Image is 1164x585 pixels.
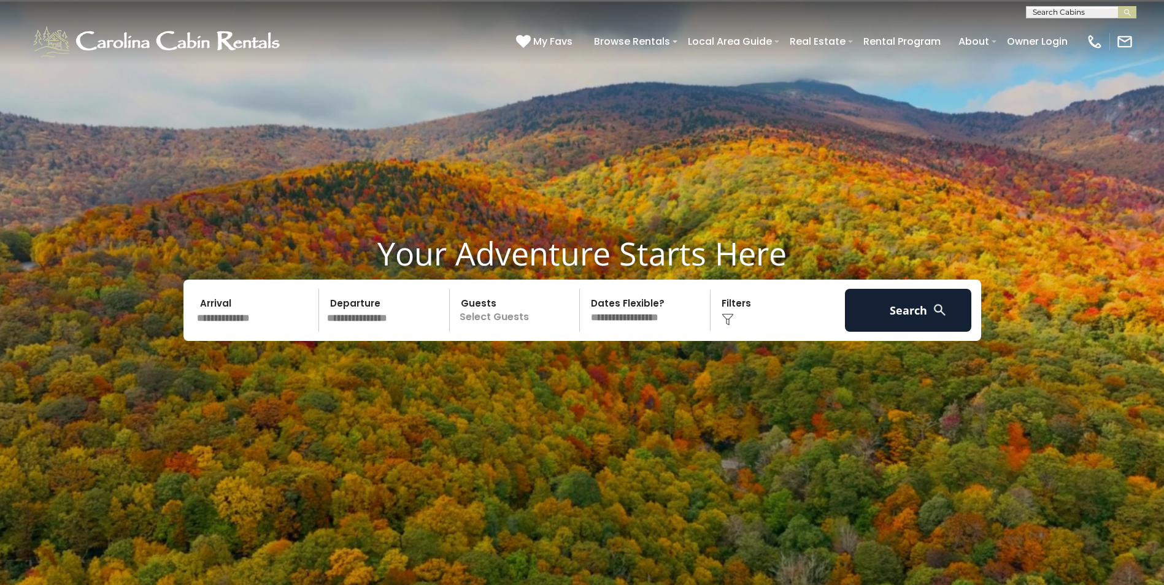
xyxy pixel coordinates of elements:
[453,289,580,332] p: Select Guests
[857,31,947,52] a: Rental Program
[31,23,285,60] img: White-1-1-2.png
[784,31,852,52] a: Real Estate
[1001,31,1074,52] a: Owner Login
[1116,33,1133,50] img: mail-regular-white.png
[516,34,576,50] a: My Favs
[932,302,947,318] img: search-regular-white.png
[952,31,995,52] a: About
[722,313,734,326] img: filter--v1.png
[845,289,972,332] button: Search
[588,31,676,52] a: Browse Rentals
[533,34,572,49] span: My Favs
[1086,33,1103,50] img: phone-regular-white.png
[9,234,1155,272] h1: Your Adventure Starts Here
[682,31,778,52] a: Local Area Guide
